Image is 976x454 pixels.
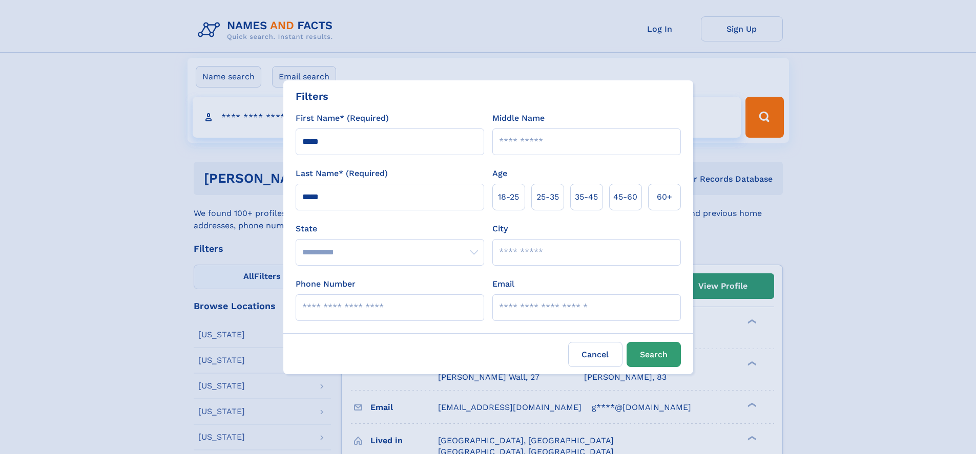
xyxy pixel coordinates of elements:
label: Phone Number [296,278,356,290]
label: City [492,223,508,235]
label: First Name* (Required) [296,112,389,124]
label: Email [492,278,514,290]
span: 18‑25 [498,191,519,203]
button: Search [627,342,681,367]
label: Cancel [568,342,622,367]
label: Age [492,167,507,180]
span: 45‑60 [613,191,637,203]
div: Filters [296,89,328,104]
label: Last Name* (Required) [296,167,388,180]
span: 60+ [657,191,672,203]
span: 25‑35 [536,191,559,203]
label: Middle Name [492,112,545,124]
span: 35‑45 [575,191,598,203]
label: State [296,223,484,235]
